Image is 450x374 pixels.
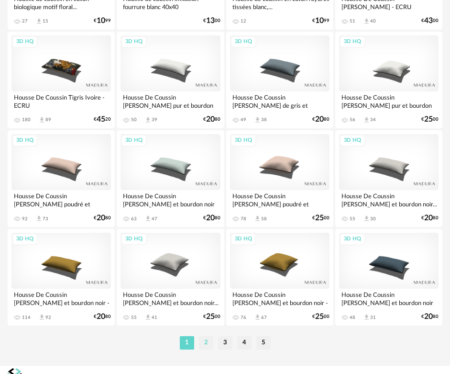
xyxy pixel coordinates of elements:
div: Housse De Coussin [PERSON_NAME] et bourdon noir -... [339,289,439,308]
div: € 00 [203,18,220,24]
div: 51 [350,18,355,24]
div: 58 [261,216,267,222]
div: 3D HQ [12,233,38,245]
li: 5 [256,336,271,350]
div: 27 [22,18,28,24]
div: Housse De Coussin [PERSON_NAME] et bourdon noir... [339,190,439,209]
span: 25 [315,215,324,221]
span: 20 [206,215,215,221]
div: 180 [22,117,31,123]
div: 47 [152,216,157,222]
div: Housse De Coussin [PERSON_NAME] et bourdon noir - JAUNE [11,289,111,308]
span: Download icon [38,116,45,124]
div: 30 [370,216,376,222]
span: Download icon [254,314,261,321]
div: € 80 [421,215,439,221]
li: 1 [180,336,194,350]
div: 31 [370,315,376,320]
span: 20 [424,314,433,320]
div: 3D HQ [121,135,147,147]
a: 3D HQ Housse De Coussin [PERSON_NAME] et bourdon noir - JAUNE 114 Download icon 92 €2080 [8,229,115,326]
a: 3D HQ Housse De Coussin [PERSON_NAME] et bourdon noir... 55 Download icon 41 €2500 [117,229,224,326]
span: Download icon [144,215,152,222]
span: Download icon [363,116,370,124]
span: 25 [315,314,324,320]
span: 20 [97,314,105,320]
span: 13 [206,18,215,24]
div: 114 [22,315,31,320]
div: 67 [261,315,267,320]
div: 92 [45,315,51,320]
div: 3D HQ [230,233,256,245]
div: 50 [131,117,137,123]
span: Download icon [144,314,152,321]
div: 3D HQ [340,233,365,245]
span: 20 [206,116,215,123]
a: 3D HQ Housse De Coussin [PERSON_NAME] pur et bourdon noir... 56 Download icon 34 €2500 [335,32,442,128]
div: 3D HQ [340,135,365,147]
a: 3D HQ Housse De Coussin [PERSON_NAME] et bourdon noir -... 63 Download icon 47 €2080 [117,130,224,227]
div: € 00 [421,116,439,123]
div: 12 [241,18,246,24]
div: € 00 [421,18,439,24]
div: Housse De Coussin [PERSON_NAME] de gris et bourdon... [230,91,329,111]
span: 20 [315,116,324,123]
div: € 00 [312,314,329,320]
div: € 00 [203,314,220,320]
div: 48 [350,315,355,320]
a: 3D HQ Housse De Coussin [PERSON_NAME] et bourdon noir -... 48 Download icon 31 €2080 [335,229,442,326]
span: Download icon [38,314,45,321]
div: 3D HQ [230,36,256,48]
a: 3D HQ Housse De Coussin [PERSON_NAME] et bourdon noir... 55 Download icon 30 €2080 [335,130,442,227]
span: Download icon [254,116,261,124]
span: Download icon [363,18,370,25]
div: 49 [241,117,246,123]
div: Housse De Coussin [PERSON_NAME] pur et bourdon noir... [339,91,439,111]
div: 92 [22,216,28,222]
li: 3 [218,336,232,350]
div: 55 [350,216,355,222]
a: 3D HQ Housse De Coussin [PERSON_NAME] de gris et bourdon... 49 Download icon 38 €2080 [226,32,333,128]
span: 20 [424,215,433,221]
div: 3D HQ [121,36,147,48]
div: 39 [152,117,157,123]
div: 38 [261,117,267,123]
a: 3D HQ Housse De Coussin [PERSON_NAME] poudré et bourdon... 78 Download icon 58 €2500 [226,130,333,227]
span: Download icon [35,18,43,25]
div: 3D HQ [340,36,365,48]
div: 3D HQ [230,135,256,147]
a: 3D HQ Housse De Coussin [PERSON_NAME] et bourdon noir - JAUNE 76 Download icon 67 €2500 [226,229,333,326]
span: 20 [97,215,105,221]
div: 3D HQ [121,233,147,245]
div: € 80 [421,314,439,320]
div: € 99 [312,18,329,24]
span: 43 [424,18,433,24]
li: 2 [199,336,213,350]
span: Download icon [144,116,152,124]
span: Download icon [363,215,370,222]
div: 63 [131,216,137,222]
div: 89 [45,117,51,123]
div: € 80 [203,116,220,123]
div: Housse De Coussin Tigris Ivoire - ECRU [11,91,111,111]
div: Housse De Coussin [PERSON_NAME] pur et bourdon noir... [121,91,220,111]
div: Housse De Coussin [PERSON_NAME] et bourdon noir... [121,289,220,308]
div: € 99 [94,18,111,24]
a: 3D HQ Housse De Coussin [PERSON_NAME] poudré et bourdon... 92 Download icon 73 €2080 [8,130,115,227]
div: Housse De Coussin [PERSON_NAME] et bourdon noir - JAUNE [230,289,329,308]
div: 34 [370,117,376,123]
div: € 80 [94,215,111,221]
div: 3D HQ [12,36,38,48]
div: € 80 [203,215,220,221]
div: Housse De Coussin [PERSON_NAME] poudré et bourdon... [11,190,111,209]
div: € 80 [94,314,111,320]
span: 25 [424,116,433,123]
span: 10 [97,18,105,24]
div: 78 [241,216,246,222]
div: Housse De Coussin [PERSON_NAME] poudré et bourdon... [230,190,329,209]
span: Download icon [35,215,43,222]
div: 40 [370,18,376,24]
a: 3D HQ Housse De Coussin Tigris Ivoire - ECRU 180 Download icon 89 €4520 [8,32,115,128]
div: 56 [350,117,355,123]
div: 55 [131,315,137,320]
